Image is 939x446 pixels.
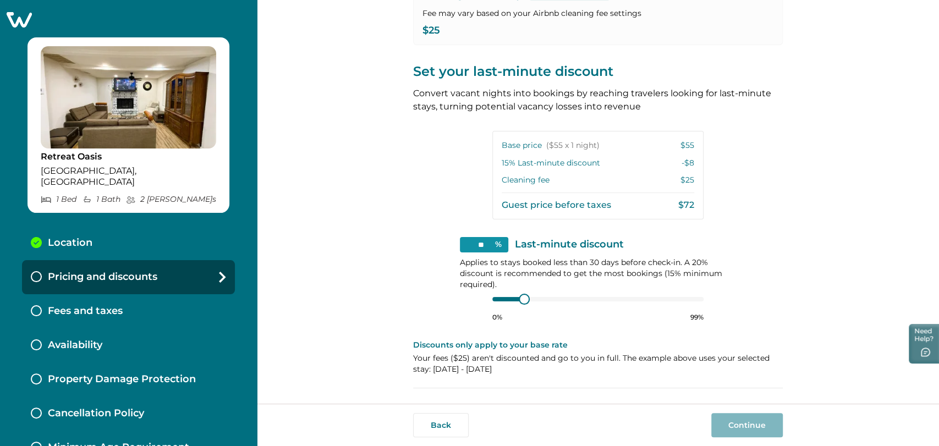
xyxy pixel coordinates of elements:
p: Property Damage Protection [48,373,196,386]
p: 1 Bed [41,195,76,204]
p: Set your last-minute discount [413,63,783,80]
p: 1 Bath [83,195,120,204]
p: Availability [48,339,102,351]
p: $25 [422,25,773,36]
p: Discounts only apply to your base rate [413,339,783,350]
p: Base price [502,140,600,151]
p: Guest price before taxes [502,200,611,211]
p: $55 [680,140,694,151]
p: 2 [PERSON_NAME] s [126,195,216,204]
span: ($55 x 1 night) [546,140,600,151]
img: propertyImage_Retreat Oasis [41,46,216,148]
p: [GEOGRAPHIC_DATA], [GEOGRAPHIC_DATA] [41,166,216,187]
button: Continue [711,413,783,437]
p: Location [48,237,92,249]
p: Last-minute discount [515,239,624,250]
p: -$8 [682,158,694,169]
p: 99% [690,313,704,322]
p: 15 % Last-minute discount [502,158,600,169]
p: 0% [492,313,502,322]
p: Fee may vary based on your Airbnb cleaning fee settings [422,8,773,19]
p: Fees and taxes [48,305,123,317]
p: Pricing and discounts [48,271,157,283]
p: Add special discounts [413,388,783,421]
p: Retreat Oasis [41,151,216,162]
p: Convert vacant nights into bookings by reaching travelers looking for last-minute stays, turning ... [413,87,783,113]
p: Applies to stays booked less than 30 days before check-in. A 20% discount is recommended to get t... [460,257,736,290]
p: Your fees ( $25 ) aren't discounted and go to you in full. The example above uses your selected s... [413,353,783,375]
p: Cancellation Policy [48,408,144,420]
p: $25 [680,175,694,186]
p: $72 [678,200,694,211]
button: Back [413,413,469,437]
p: Cleaning fee [502,175,550,186]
